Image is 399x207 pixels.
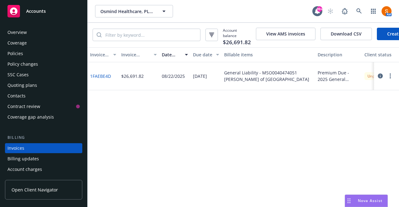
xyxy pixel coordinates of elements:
a: Account charges [5,164,82,174]
div: [DATE] [193,73,207,79]
div: Invoices [7,143,24,153]
svg: Search [97,32,102,37]
div: Quoting plans [7,80,37,90]
a: Contract review [5,101,82,111]
a: Start snowing [324,5,337,17]
a: 1FAEBE4D [90,73,111,79]
img: photo [382,6,392,16]
a: Coverage [5,38,82,48]
button: Date issued [159,47,190,62]
div: Premium Due - 2025 General Liability & Excess Liability - Newfront Insurance [318,69,359,82]
a: Overview [5,27,82,37]
span: Open Client Navigator [12,186,58,193]
button: Description [315,47,362,62]
div: Billing [5,134,82,141]
button: Invoice ID [88,47,119,62]
div: Billing updates [7,154,39,164]
div: Invoice ID [90,51,109,58]
div: Due date [193,51,212,58]
button: View AMS invoices [256,28,315,40]
div: Policy changes [7,59,38,69]
div: Overview [7,27,27,37]
span: Nova Assist [358,198,382,203]
a: Invoices [5,143,82,153]
input: Filter by keyword... [102,29,200,41]
button: Billable items [222,47,315,62]
a: Policy changes [5,59,82,69]
button: Osmind Healthcare, PLLC [95,5,173,17]
a: Billing updates [5,154,82,164]
span: Account balance [223,28,251,42]
a: Switch app [367,5,380,17]
div: Unpaid [364,72,383,80]
button: Invoice amount [119,47,159,62]
a: Contacts [5,91,82,101]
span: Osmind Healthcare, PLLC [100,8,154,15]
div: SSC Cases [7,70,29,80]
a: Coverage gap analysis [5,112,82,122]
a: Search [353,5,365,17]
a: Policies [5,49,82,59]
div: Drag to move [345,195,353,207]
div: $26,691.82 [121,73,144,79]
a: Quoting plans [5,80,82,90]
div: 99+ [317,6,322,12]
a: SSC Cases [5,70,82,80]
div: Contract review [7,101,40,111]
div: Description [318,51,359,58]
div: General Liability - MSO0040474051 [224,69,309,76]
span: Accounts [26,9,46,14]
span: $26,691.82 [223,38,251,46]
div: Contacts [7,91,26,101]
button: Download CSV [320,28,372,40]
button: Nova Assist [345,195,388,207]
div: 08/22/2025 [162,73,185,79]
button: Due date [190,47,222,62]
div: Account charges [7,164,42,174]
a: Accounts [5,2,82,20]
a: Report a Bug [339,5,351,17]
div: Policies [7,49,23,59]
div: Coverage gap analysis [7,112,54,122]
div: [PERSON_NAME] of [GEOGRAPHIC_DATA] [224,76,309,82]
div: Billable items [224,51,313,58]
div: Coverage [7,38,27,48]
div: Invoice amount [121,51,150,58]
div: Date issued [162,51,181,58]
